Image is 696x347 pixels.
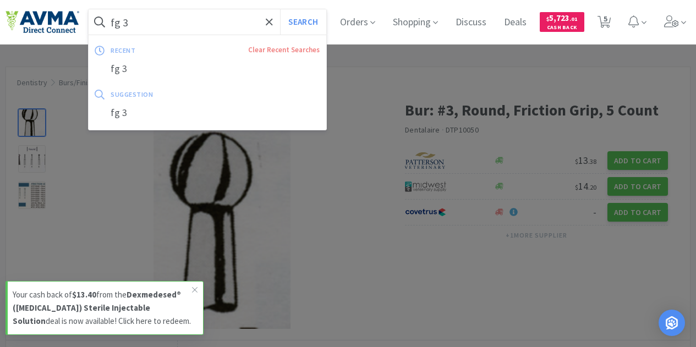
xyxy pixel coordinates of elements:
span: 5,723 [546,13,578,23]
button: Search [280,9,326,35]
div: fg 3 [89,59,326,79]
input: Search by item, sku, manufacturer, ingredient, size... [89,9,326,35]
div: suggestion [111,86,236,103]
span: $ [546,15,549,23]
a: Discuss [451,18,491,27]
a: Clear Recent Searches [248,45,320,54]
a: $5,723.01Cash Back [540,7,584,37]
img: e4e33dab9f054f5782a47901c742baa9_102.png [6,10,79,34]
div: fg 3 [89,103,326,123]
a: Deals [500,18,531,27]
div: recent [111,42,191,59]
span: Cash Back [546,25,578,32]
div: Open Intercom Messenger [659,310,685,336]
strong: Dexmedesed® ([MEDICAL_DATA]) Sterile Injectable Solution [13,289,181,326]
a: 5 [593,19,616,29]
strong: $13.40 [72,289,96,300]
span: . 01 [569,15,578,23]
p: Your cash back of from the deal is now available! Click here to redeem. [13,288,192,328]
